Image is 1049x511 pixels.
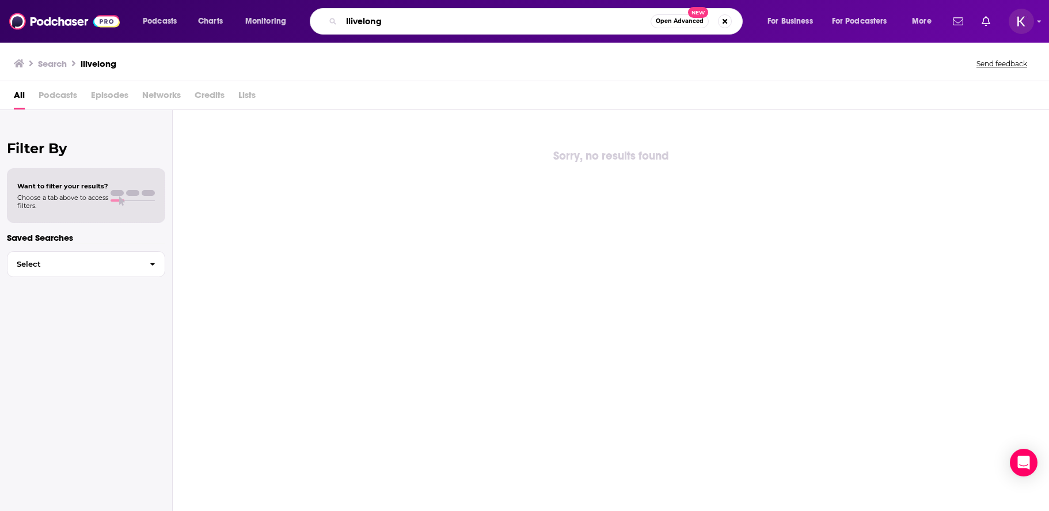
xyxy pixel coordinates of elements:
p: Saved Searches [7,232,165,243]
span: Want to filter your results? [17,182,108,190]
span: Select [7,260,140,268]
span: For Business [767,13,813,29]
span: Credits [195,86,225,109]
input: Search podcasts, credits, & more... [341,12,651,31]
button: open menu [759,12,827,31]
img: User Profile [1009,9,1034,34]
a: All [14,86,25,109]
button: open menu [135,12,192,31]
h3: llivelong [81,58,116,69]
span: For Podcasters [832,13,887,29]
button: Open AdvancedNew [651,14,709,28]
span: Monitoring [245,13,286,29]
img: Podchaser - Follow, Share and Rate Podcasts [9,10,120,32]
div: Sorry, no results found [173,147,1049,165]
a: Show notifications dropdown [948,12,968,31]
button: Select [7,251,165,277]
a: Show notifications dropdown [977,12,995,31]
button: open menu [237,12,301,31]
a: Charts [191,12,230,31]
h2: Filter By [7,140,165,157]
span: Charts [198,13,223,29]
span: Podcasts [39,86,77,109]
span: More [912,13,932,29]
button: Show profile menu [1009,9,1034,34]
span: Choose a tab above to access filters. [17,194,108,210]
button: open menu [824,12,904,31]
span: Episodes [91,86,128,109]
div: Search podcasts, credits, & more... [321,8,754,35]
span: Networks [142,86,181,109]
span: Logged in as kwignall [1009,9,1034,34]
div: Open Intercom Messenger [1010,449,1037,476]
button: Send feedback [973,59,1031,69]
span: Lists [238,86,256,109]
h3: Search [38,58,67,69]
span: Podcasts [143,13,177,29]
button: open menu [904,12,946,31]
span: Open Advanced [656,18,704,24]
span: New [688,7,709,18]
